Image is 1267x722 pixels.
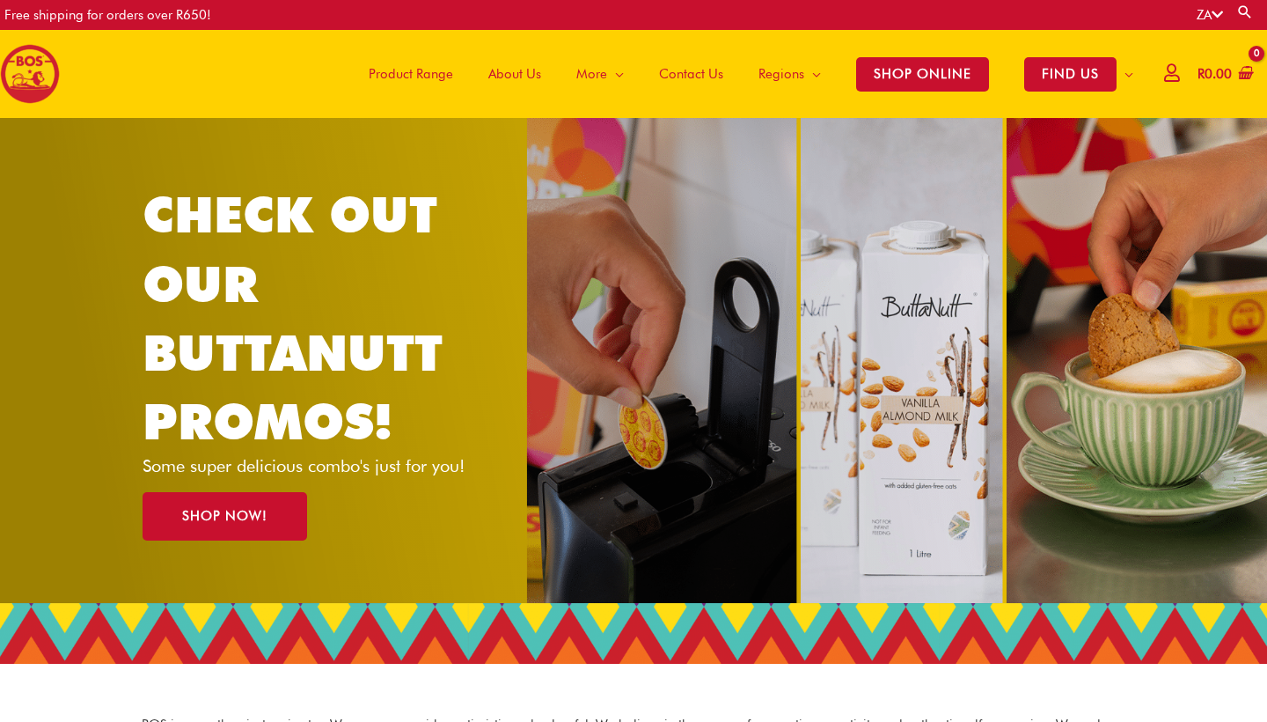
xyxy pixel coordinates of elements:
[1197,7,1223,23] a: ZA
[758,48,804,100] span: Regions
[143,492,307,541] a: SHOP NOW!
[182,510,267,523] span: SHOP NOW!
[143,457,495,475] p: Some super delicious combo's just for you!
[659,48,723,100] span: Contact Us
[471,30,559,118] a: About Us
[839,30,1007,118] a: SHOP ONLINE
[1197,66,1205,82] span: R
[488,48,541,100] span: About Us
[741,30,839,118] a: Regions
[641,30,741,118] a: Contact Us
[369,48,453,100] span: Product Range
[338,30,1151,118] nav: Site Navigation
[559,30,641,118] a: More
[143,185,443,451] a: CHECK OUT OUR BUTTANUTT PROMOS!
[856,57,989,92] span: SHOP ONLINE
[1194,55,1254,94] a: View Shopping Cart, empty
[1197,66,1232,82] bdi: 0.00
[576,48,607,100] span: More
[351,30,471,118] a: Product Range
[1024,57,1117,92] span: FIND US
[1236,4,1254,20] a: Search button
